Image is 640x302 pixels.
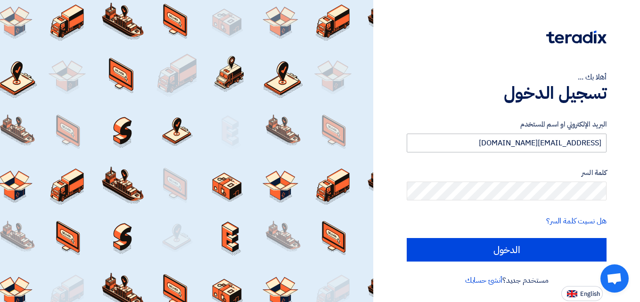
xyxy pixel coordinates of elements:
[407,72,607,83] div: أهلا بك ...
[546,31,607,44] img: Teradix logo
[465,275,502,286] a: أنشئ حسابك
[407,275,607,286] div: مستخدم جديد؟
[561,286,603,301] button: English
[546,215,607,227] a: هل نسيت كلمة السر؟
[407,134,607,152] input: أدخل بريد العمل الإلكتروني او اسم المستخدم الخاص بك ...
[580,291,600,297] span: English
[407,238,607,262] input: الدخول
[407,119,607,130] label: البريد الإلكتروني او اسم المستخدم
[567,290,577,297] img: en-US.png
[407,167,607,178] label: كلمة السر
[600,264,629,293] div: Open chat
[407,83,607,103] h1: تسجيل الدخول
